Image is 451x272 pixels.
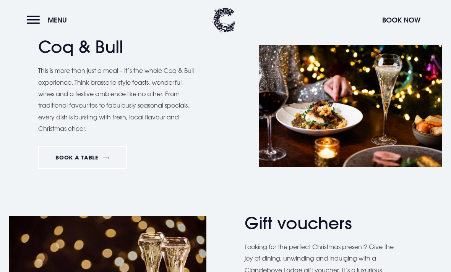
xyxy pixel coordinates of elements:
[245,213,394,233] h2: Gift vouchers
[38,146,127,169] a: BOOK A TABLE
[378,12,424,28] button: Book Now
[38,37,187,57] h2: Coq & Bull
[213,8,235,32] img: Clandeboye Lodge
[48,16,67,24] span: Menu
[38,65,195,134] p: This is more than just a meal – it’s the whole Coq & Bull experience. Think brasserie-style feast...
[259,45,442,167] img: Christmas-Coq-Bull-Dish.jpg
[27,12,71,28] button: Menu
